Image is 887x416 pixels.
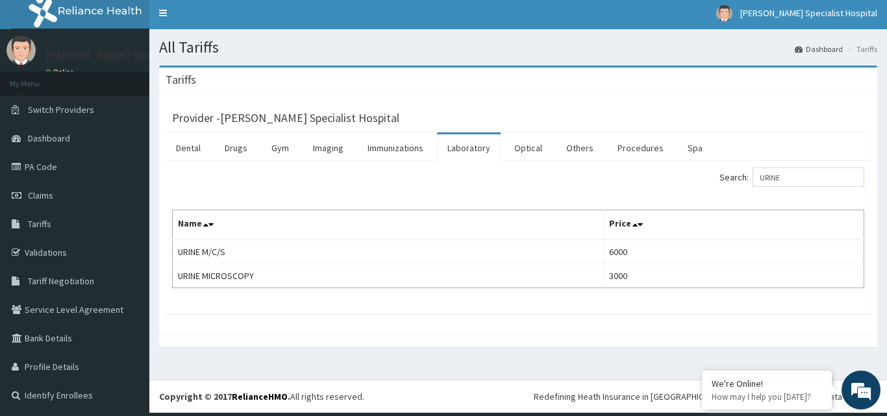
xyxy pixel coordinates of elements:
span: [PERSON_NAME] Specialist Hospital [740,7,877,19]
img: User Image [6,36,36,65]
span: Claims [28,190,53,201]
div: Minimize live chat window [213,6,244,38]
input: Search: [753,167,864,187]
a: Laboratory [437,134,501,162]
textarea: Type your message and hit 'Enter' [6,278,247,323]
td: 6000 [603,239,864,264]
div: Chat with us now [68,73,218,90]
td: 3000 [603,264,864,288]
span: Dashboard [28,132,70,144]
h3: Tariffs [166,74,196,86]
a: Optical [504,134,553,162]
span: We're online! [75,125,179,256]
a: Dashboard [795,43,843,55]
a: Spa [677,134,713,162]
strong: Copyright © 2017 . [159,391,290,402]
a: Drugs [214,134,258,162]
span: Tariff Negotiation [28,275,94,287]
img: User Image [716,5,732,21]
h1: All Tariffs [159,39,877,56]
label: Search: [719,167,864,187]
footer: All rights reserved. [149,380,887,413]
li: Tariffs [844,43,877,55]
a: Procedures [607,134,674,162]
td: URINE M/C/S [173,239,604,264]
a: Online [45,67,77,77]
p: [PERSON_NAME] Specialist Hospital [45,49,229,61]
p: How may I help you today? [712,391,822,402]
td: URINE MICROSCOPY [173,264,604,288]
div: We're Online! [712,378,822,389]
span: Switch Providers [28,104,94,116]
span: Tariffs [28,218,51,230]
th: Price [603,210,864,240]
a: RelianceHMO [232,391,288,402]
a: Gym [261,134,299,162]
h3: Provider - [PERSON_NAME] Specialist Hospital [172,112,399,124]
div: Redefining Heath Insurance in [GEOGRAPHIC_DATA] using Telemedicine and Data Science! [534,390,877,403]
a: Dental [166,134,211,162]
a: Immunizations [357,134,434,162]
a: Others [556,134,604,162]
a: Imaging [303,134,354,162]
img: d_794563401_company_1708531726252_794563401 [24,65,53,97]
th: Name [173,210,604,240]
